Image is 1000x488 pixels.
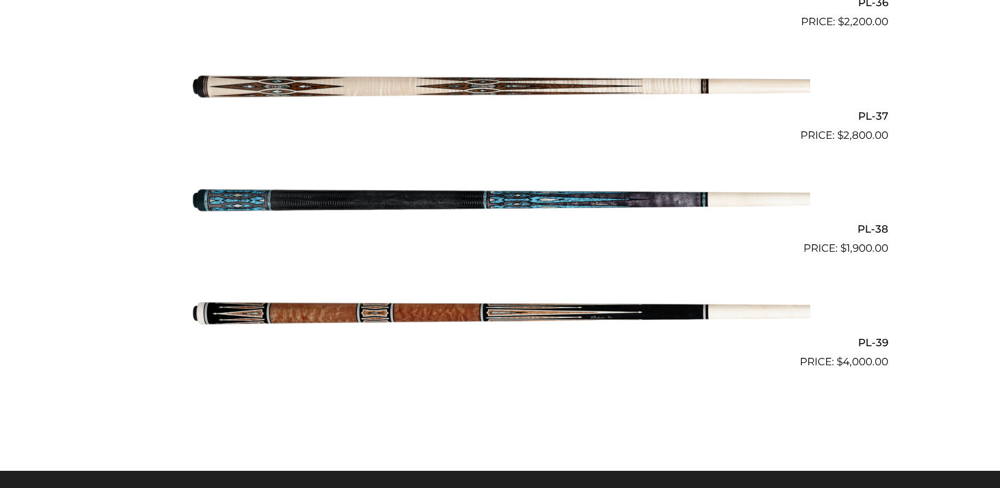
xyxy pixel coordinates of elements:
[837,129,888,141] bdi: 2,800.00
[190,35,810,138] img: PL-37
[840,242,888,254] bdi: 1,900.00
[837,129,843,141] span: $
[838,15,844,28] span: $
[112,331,888,354] h2: PL-39
[837,355,888,368] bdi: 4,000.00
[840,242,846,254] span: $
[112,149,888,257] a: PL-38 $1,900.00
[837,355,843,368] span: $
[112,104,888,127] h2: PL-37
[112,218,888,241] h2: PL-38
[190,261,810,365] img: PL-39
[838,15,888,28] bdi: 2,200.00
[112,35,888,143] a: PL-37 $2,800.00
[190,149,810,252] img: PL-38
[112,261,888,370] a: PL-39 $4,000.00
